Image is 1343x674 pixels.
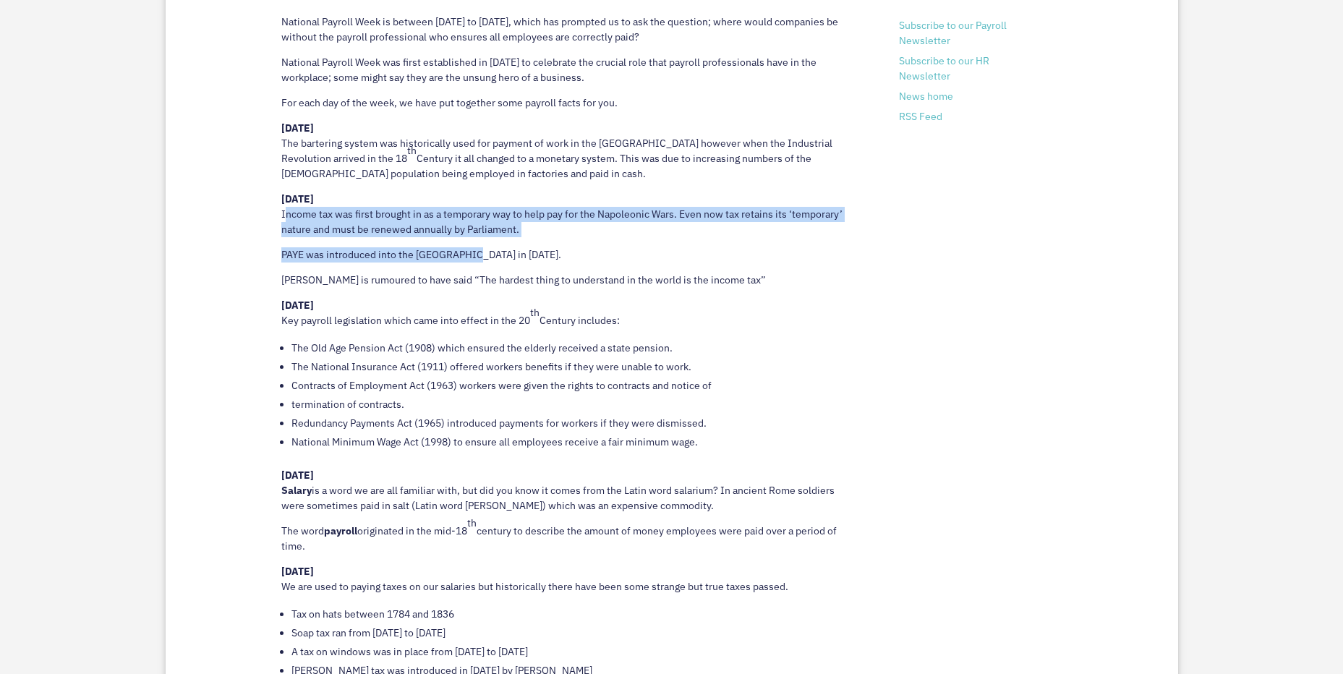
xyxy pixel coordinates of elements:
p: Income tax was first brought in as a temporary way to help pay for the Napoleonic Wars. Even now ... [281,192,856,247]
strong: [DATE] [281,565,314,578]
p: National Payroll Week was first established in [DATE] to celebrate the crucial role that payroll ... [281,55,856,95]
sup: th [407,144,417,157]
sup: th [530,306,540,319]
li: Tax on hats between 1784 and 1836 [291,605,856,623]
p: The bartering system was historically used for payment of work in the [GEOGRAPHIC_DATA] however w... [281,121,856,192]
li: National Minimum Wage Act (1998) to ensure all employees receive a fair minimum wage. [291,432,856,451]
a: RSS Feed [899,110,942,123]
strong: Salary [281,484,312,497]
li: Redundancy Payments Act (1965) introduced payments for workers if they were dismissed. [291,414,856,432]
a: Subscribe to our Payroll Newsletter [899,19,1007,47]
p: We are used to paying taxes on our salaries but historically there have been some strange but tru... [281,564,856,605]
p: The word originated in the mid-18 century to describe the amount of money employees were paid ove... [281,524,856,564]
li: Contracts of Employment Act (1963) workers were given the rights to contracts and notice of [291,376,856,395]
a: Subscribe to our HR Newsletter [899,54,989,82]
p: For each day of the week, we have put together some payroll facts for you. [281,95,856,121]
strong: [DATE] [281,121,314,135]
a: News home [899,90,953,103]
p: is a word we are all familiar with, but did you know it comes from the Latin word salarium? In an... [281,468,856,524]
sup: th [467,516,477,529]
li: A tax on windows was in place from [DATE] to [DATE] [291,642,856,661]
strong: [DATE] [281,469,314,482]
p: Key payroll legislation which came into effect in the 20 Century includes: [281,298,856,338]
strong: [DATE] [281,299,314,312]
p: National Payroll Week is between [DATE] to [DATE], which has prompted us to ask the question; whe... [281,14,856,55]
li: The Old Age Pension Act (1908) which ensured the elderly received a state pension. [291,338,856,357]
p: [PERSON_NAME] is rumoured to have said “The hardest thing to understand in the world is the incom... [281,273,856,298]
strong: payroll [324,524,357,537]
li: The National Insurance Act (1911) offered workers benefits if they were unable to work. [291,357,856,376]
li: termination of contracts. [291,395,856,414]
strong: [DATE] [281,192,314,205]
p: PAYE was introduced into the [GEOGRAPHIC_DATA] in [DATE]. [281,247,856,273]
li: Soap tax ran from [DATE] to [DATE] [291,623,856,642]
